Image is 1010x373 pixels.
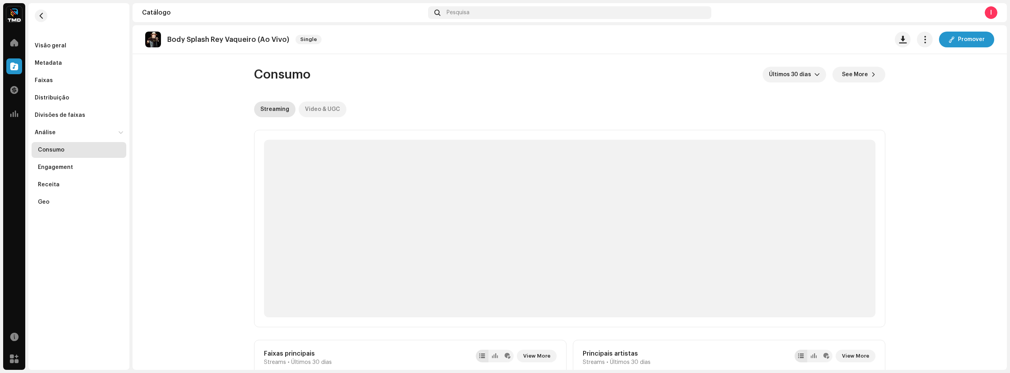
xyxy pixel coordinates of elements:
[985,6,997,19] div: I
[32,142,126,158] re-m-nav-item: Consumo
[939,32,994,47] button: Promover
[260,101,289,117] div: Streaming
[288,359,290,366] span: •
[523,348,550,364] span: View More
[814,67,820,82] div: dropdown trigger
[38,164,73,171] div: Engagement
[32,38,126,54] re-m-nav-item: Visão geral
[305,101,340,117] div: Video & UGC
[35,43,66,49] div: Visão geral
[32,125,126,210] re-m-nav-dropdown: Análise
[842,67,868,82] span: See More
[35,77,53,84] div: Faixas
[32,73,126,88] re-m-nav-item: Faixas
[167,36,289,44] p: Body Splash Rey Vaqueiro (Ao Vivo)
[583,350,651,358] div: Principais artistas
[447,9,469,16] span: Pesquisa
[145,32,161,47] img: 39f1f7ed-b090-48fc-b289-d64564bc7dce
[32,90,126,106] re-m-nav-item: Distribuição
[38,199,49,205] div: Geo
[606,359,608,366] span: •
[32,177,126,193] re-m-nav-item: Receita
[517,350,557,362] button: View More
[583,359,605,366] span: Streams
[35,129,56,136] div: Análise
[610,359,651,366] span: Últimos 30 dias
[35,95,69,101] div: Distribuição
[254,67,310,82] span: Consumo
[32,107,126,123] re-m-nav-item: Divisões de faixas
[291,359,332,366] span: Últimos 30 dias
[264,359,286,366] span: Streams
[38,182,60,188] div: Receita
[32,159,126,175] re-m-nav-item: Engagement
[35,112,85,118] div: Divisões de faixas
[6,6,22,22] img: 622bc8f8-b98b-49b5-8c6c-3a84fb01c0a0
[38,147,64,153] div: Consumo
[958,32,985,47] span: Promover
[832,67,885,82] button: See More
[142,9,425,16] div: Catálogo
[769,67,814,82] span: Últimos 30 dias
[836,350,875,362] button: View More
[32,55,126,71] re-m-nav-item: Metadata
[842,348,869,364] span: View More
[35,60,62,66] div: Metadata
[32,194,126,210] re-m-nav-item: Geo
[264,350,332,358] div: Faixas principais
[296,35,322,44] span: Single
